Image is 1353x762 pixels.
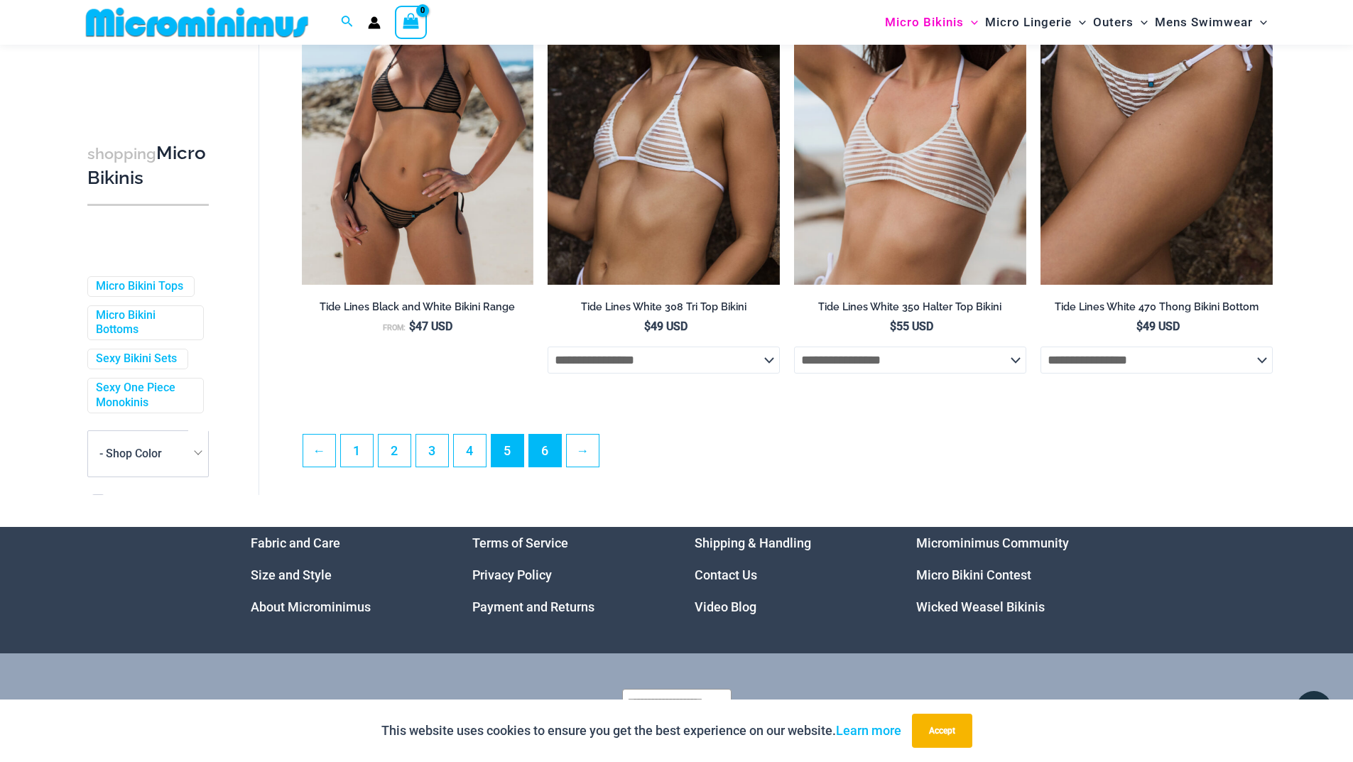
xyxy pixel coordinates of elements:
[890,320,933,333] bdi: 55 USD
[80,6,314,38] img: MM SHOP LOGO FLAT
[302,300,534,314] h2: Tide Lines Black and White Bikini Range
[302,434,1273,475] nav: Product Pagination
[1136,320,1143,333] span: $
[548,300,780,314] h2: Tide Lines White 308 Tri Top Bikini
[472,599,594,614] a: Payment and Returns
[472,527,659,623] nav: Menu
[695,527,881,623] nav: Menu
[695,567,757,582] a: Contact Us
[916,567,1031,582] a: Micro Bikini Contest
[529,435,561,467] a: Page 6
[409,320,452,333] bdi: 47 USD
[1040,300,1273,314] h2: Tide Lines White 470 Thong Bikini Bottom
[881,4,982,40] a: Micro BikinisMenu ToggleMenu Toggle
[87,141,209,190] h3: Micro Bikinis
[982,4,1090,40] a: Micro LingerieMenu ToggleMenu Toggle
[912,714,972,748] button: Accept
[491,435,523,467] span: Page 5
[251,535,340,550] a: Fabric and Care
[341,435,373,467] a: Page 1
[472,527,659,623] aside: Footer Widget 2
[567,435,599,467] a: →
[341,13,354,31] a: Search icon link
[644,320,651,333] span: $
[1136,320,1180,333] bdi: 49 USD
[87,145,156,163] span: shopping
[416,435,448,467] a: Page 3
[964,4,978,40] span: Menu Toggle
[885,4,964,40] span: Micro Bikinis
[381,720,901,741] p: This website uses cookies to ensure you get the best experience on our website.
[695,535,811,550] a: Shipping & Handling
[472,535,568,550] a: Terms of Service
[985,4,1072,40] span: Micro Lingerie
[251,567,332,582] a: Size and Style
[96,352,177,366] a: Sexy Bikini Sets
[87,430,209,477] span: - Shop Color
[1090,4,1151,40] a: OutersMenu ToggleMenu Toggle
[454,435,486,467] a: Page 4
[96,307,192,337] a: Micro Bikini Bottoms
[890,320,896,333] span: $
[251,599,371,614] a: About Microminimus
[88,430,208,476] span: - Shop Color
[1072,4,1086,40] span: Menu Toggle
[836,723,901,738] a: Learn more
[695,599,756,614] a: Video Blog
[916,535,1069,550] a: Microminimus Community
[96,381,192,410] a: Sexy One Piece Monokinis
[110,494,130,508] a: Knit
[251,527,438,623] nav: Menu
[409,320,415,333] span: $
[1151,4,1271,40] a: Mens SwimwearMenu ToggleMenu Toggle
[794,300,1026,314] h2: Tide Lines White 350 Halter Top Bikini
[1253,4,1267,40] span: Menu Toggle
[1155,4,1253,40] span: Mens Swimwear
[916,599,1045,614] a: Wicked Weasel Bikinis
[303,435,335,467] a: ←
[1134,4,1148,40] span: Menu Toggle
[99,447,162,460] span: - Shop Color
[916,527,1103,623] nav: Menu
[916,527,1103,623] aside: Footer Widget 4
[395,6,428,38] a: View Shopping Cart, empty
[1040,300,1273,319] a: Tide Lines White 470 Thong Bikini Bottom
[96,279,183,294] a: Micro Bikini Tops
[302,300,534,319] a: Tide Lines Black and White Bikini Range
[644,320,688,333] bdi: 49 USD
[879,2,1273,43] nav: Site Navigation
[548,300,780,319] a: Tide Lines White 308 Tri Top Bikini
[472,567,552,582] a: Privacy Policy
[695,527,881,623] aside: Footer Widget 3
[368,16,381,29] a: Account icon link
[1093,4,1134,40] span: Outers
[794,300,1026,319] a: Tide Lines White 350 Halter Top Bikini
[383,323,406,332] span: From:
[251,527,438,623] aside: Footer Widget 1
[379,435,411,467] a: Page 2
